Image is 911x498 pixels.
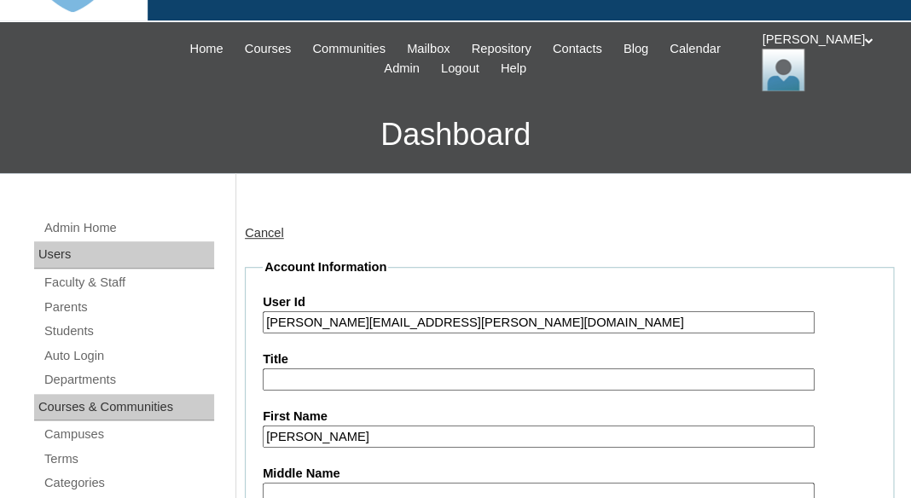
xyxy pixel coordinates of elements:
a: Contacts [544,39,611,59]
a: Communities [304,39,394,59]
span: Communities [312,39,386,59]
label: Title [263,350,876,368]
a: Campuses [43,424,214,445]
span: Contacts [553,39,602,59]
a: Departments [43,369,214,391]
div: Courses & Communities [34,394,214,421]
span: Courses [245,39,292,59]
span: Admin [384,59,420,78]
a: Courses [236,39,300,59]
a: Blog [615,39,657,59]
a: Cancel [245,226,284,240]
span: Calendar [670,39,720,59]
a: Auto Login [43,345,214,367]
h3: Dashboard [9,96,902,173]
a: Terms [43,449,214,470]
label: First Name [263,408,876,426]
span: Blog [624,39,648,59]
legend: Account Information [263,258,388,276]
a: Admin [375,59,428,78]
div: Users [34,241,214,269]
span: Repository [472,39,531,59]
a: Parents [43,297,214,318]
a: Logout [432,59,488,78]
span: Help [501,59,526,78]
a: Faculty & Staff [43,272,214,293]
label: Middle Name [263,465,876,483]
a: Calendar [661,39,728,59]
img: Thomas Lambert [762,49,804,91]
a: Mailbox [398,39,459,59]
a: Categories [43,472,214,494]
a: Repository [463,39,540,59]
a: Admin Home [43,217,214,239]
a: Students [43,321,214,342]
span: Mailbox [407,39,450,59]
span: Home [189,39,223,59]
span: Logout [441,59,479,78]
label: User Id [263,293,876,311]
a: Help [492,59,535,78]
div: [PERSON_NAME] [762,31,894,91]
a: Home [181,39,231,59]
